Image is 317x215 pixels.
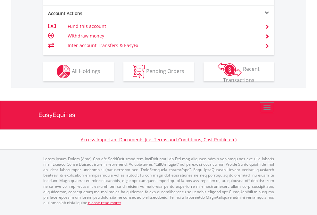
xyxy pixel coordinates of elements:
[38,101,279,129] a: EasyEquities
[218,62,242,77] img: transactions-zar-wht.png
[123,62,194,81] button: Pending Orders
[57,65,71,79] img: holdings-wht.png
[68,41,257,50] td: Inter-account Transfers & EasyFx
[72,68,100,75] span: All Holdings
[88,200,121,205] a: please read more:
[43,156,274,205] p: Lorem Ipsum Dolors (Ame) Con a/e SeddOeiusmod tem InciDiduntut Lab Etd mag aliquaen admin veniamq...
[204,62,274,81] button: Recent Transactions
[133,65,145,79] img: pending_instructions-wht.png
[68,21,257,31] td: Fund this account
[223,65,260,84] span: Recent Transactions
[81,136,237,143] a: Access Important Documents (i.e. Terms and Conditions, Cost Profile etc)
[43,10,159,17] div: Account Actions
[68,31,257,41] td: Withdraw money
[43,62,114,81] button: All Holdings
[146,68,184,75] span: Pending Orders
